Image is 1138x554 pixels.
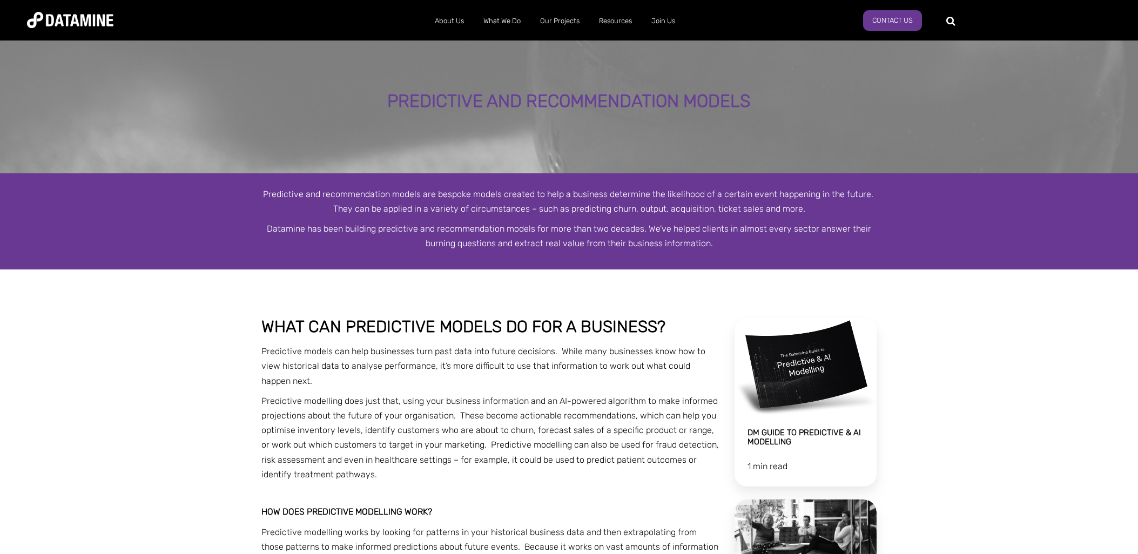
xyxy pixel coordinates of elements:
a: Join Us [642,7,685,35]
span: Predictive modelling does just that, using your business information and an AI-powered algorithm ... [261,396,719,479]
div: Predictive and recommendation models [127,92,1010,111]
span: Predictive models can help businesses turn past data into future decisions. While many businesses... [261,346,705,386]
span: How does predictive modelling work? [261,506,432,517]
a: About Us [425,7,474,35]
a: What We Do [474,7,530,35]
span: What can predictive models do for a business? [261,317,665,336]
a: Contact Us [863,10,922,31]
img: Datamine [27,12,113,28]
a: Our Projects [530,7,589,35]
p: Predictive and recommendation models are bespoke models created to help a business determine the ... [261,187,877,216]
a: Resources [589,7,642,35]
p: Datamine has been building predictive and recommendation models for more than two decades. We’ve ... [261,221,877,251]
